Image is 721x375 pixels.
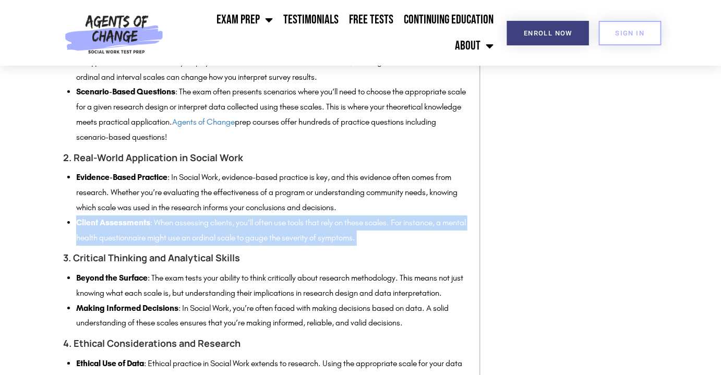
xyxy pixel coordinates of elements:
a: Enroll Now [507,21,589,45]
li: : The exam often presents scenarios where you’ll need to choose the appropriate scale for a given... [76,84,469,144]
li: : In Social Work, evidence-based practice is key, and this evidence often comes from research. Wh... [76,170,469,215]
strong: Client Assessments [76,217,150,227]
strong: Making Informed Decisions [76,303,178,313]
li: : The exam tests your ability to think critically about research methodology. This means not just... [76,271,469,301]
span: Enroll Now [524,30,572,37]
a: Agents of Change [172,117,235,127]
span: SIGN IN [616,30,645,37]
strong: Beyond the Surface [76,273,148,283]
a: SIGN IN [599,21,662,45]
a: About [450,33,499,59]
li: : When assessing clients, you’ll often use tools that rely on these scales. For instance, a menta... [76,215,469,246]
li: : In Social Work, you’re often faced with making decisions based on data. A solid understanding o... [76,301,469,331]
h4: 2. Real-World Application in Social Work [63,150,469,165]
h4: 3. Critical Thinking and Analytical Skills [63,250,469,265]
a: Testimonials [278,7,344,33]
a: Free Tests [344,7,399,33]
nav: Menu [168,7,499,59]
strong: Ethical Use of Data [76,358,144,368]
strong: Evidence-Based Practice [76,172,167,182]
strong: Scenario-Based Questions [76,87,175,96]
a: Exam Prep [211,7,278,33]
a: Continuing Education [399,7,499,33]
h4: 4. Ethical Considerations and Research [63,336,469,351]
